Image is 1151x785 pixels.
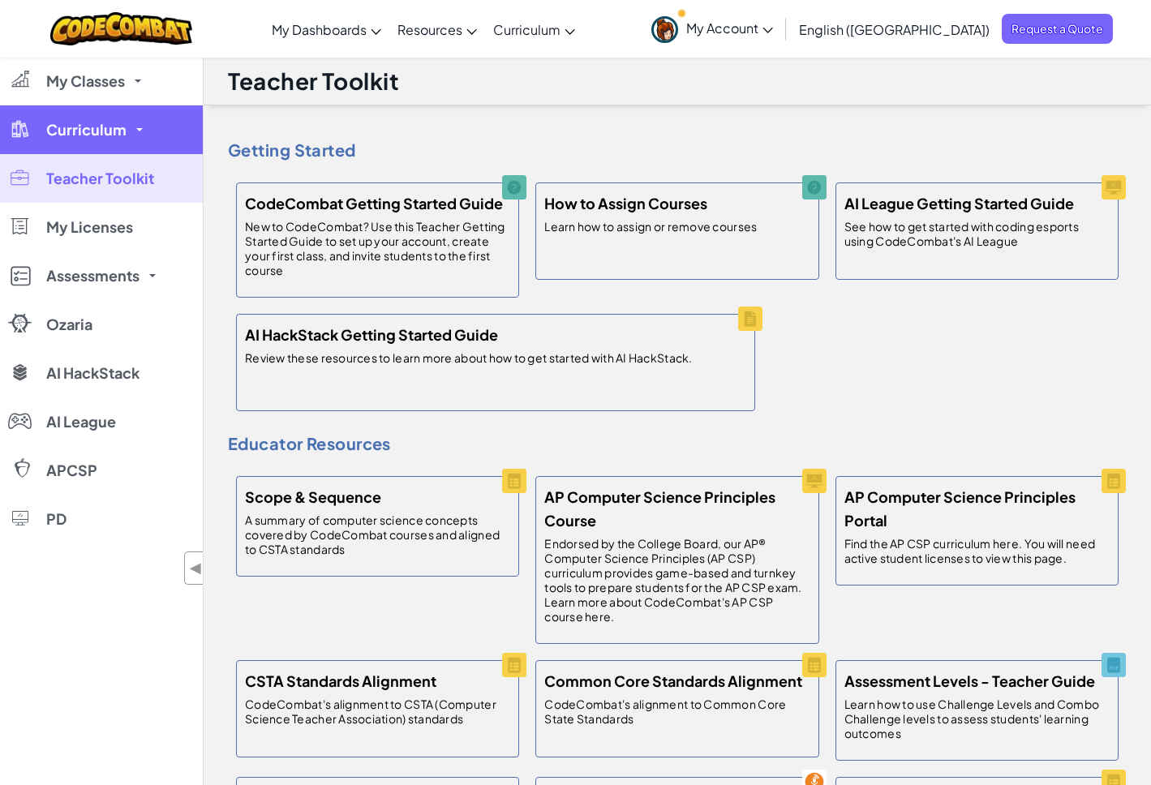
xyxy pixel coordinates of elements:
p: Learn how to use Challenge Levels and Combo Challenge levels to assess students' learning outcomes [844,697,1110,740]
span: English ([GEOGRAPHIC_DATA]) [799,21,990,38]
span: My Licenses [46,220,133,234]
h5: Assessment Levels - Teacher Guide [844,669,1095,693]
p: See how to get started with coding esports using CodeCombat's AI League [844,219,1110,248]
a: Assessment Levels - Teacher Guide Learn how to use Challenge Levels and Combo Challenge levels to... [827,652,1127,769]
span: Curriculum [493,21,560,38]
a: Scope & Sequence A summary of computer science concepts covered by CodeCombat courses and aligned... [228,468,527,585]
h5: Common Core Standards Alignment [544,669,802,693]
h5: Scope & Sequence [245,485,381,508]
a: AP Computer Science Principles Portal Find the AP CSP curriculum here. You will need active stude... [827,468,1127,594]
p: New to CodeCombat? Use this Teacher Getting Started Guide to set up your account, create your fir... [245,219,510,277]
a: My Dashboards [264,7,389,51]
span: Assessments [46,268,140,283]
h5: How to Assign Courses [544,191,707,215]
span: Resources [397,21,462,38]
span: AI League [46,414,116,429]
p: Endorsed by the College Board, our AP® Computer Science Principles (AP CSP) curriculum provides g... [544,536,810,624]
p: A summary of computer science concepts covered by CodeCombat courses and aligned to CSTA standards [245,513,510,556]
a: AI HackStack Getting Started Guide Review these resources to learn more about how to get started ... [228,306,763,419]
span: My Dashboards [272,21,367,38]
h4: Educator Resources [228,431,1127,456]
p: Find the AP CSP curriculum here. You will need active student licenses to view this page. [844,536,1110,565]
p: Review these resources to learn more about how to get started with AI HackStack. [245,350,693,365]
span: Curriculum [46,122,127,137]
a: AP Computer Science Principles Course Endorsed by the College Board, our AP® Computer Science Pri... [527,468,827,652]
h5: AI HackStack Getting Started Guide [245,323,498,346]
a: AI League Getting Started Guide See how to get started with coding esports using CodeCombat's AI ... [827,174,1127,288]
a: Resources [389,7,485,51]
span: ◀ [189,556,203,580]
span: AI HackStack [46,366,140,380]
h5: CodeCombat Getting Started Guide [245,191,503,215]
a: Request a Quote [1002,14,1113,44]
h1: Teacher Toolkit [228,66,399,97]
a: Common Core Standards Alignment CodeCombat's alignment to Common Core State Standards [527,652,827,766]
span: Ozaria [46,317,92,332]
span: My Classes [46,74,125,88]
span: My Account [686,19,773,36]
h5: AP Computer Science Principles Course [544,485,810,532]
span: Teacher Toolkit [46,171,154,186]
img: CodeCombat logo [50,12,192,45]
p: CodeCombat's alignment to Common Core State Standards [544,697,810,726]
a: How to Assign Courses Learn how to assign or remove courses [527,174,827,288]
a: Curriculum [485,7,583,51]
h5: AI League Getting Started Guide [844,191,1074,215]
a: English ([GEOGRAPHIC_DATA]) [791,7,998,51]
img: avatar [651,16,678,43]
a: CSTA Standards Alignment CodeCombat's alignment to CSTA (Computer Science Teacher Association) st... [228,652,527,766]
a: CodeCombat Getting Started Guide New to CodeCombat? Use this Teacher Getting Started Guide to set... [228,174,527,306]
h4: Getting Started [228,138,1127,162]
h5: AP Computer Science Principles Portal [844,485,1110,532]
p: CodeCombat's alignment to CSTA (Computer Science Teacher Association) standards [245,697,510,726]
a: My Account [643,3,781,54]
h5: CSTA Standards Alignment [245,669,436,693]
p: Learn how to assign or remove courses [544,219,757,234]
